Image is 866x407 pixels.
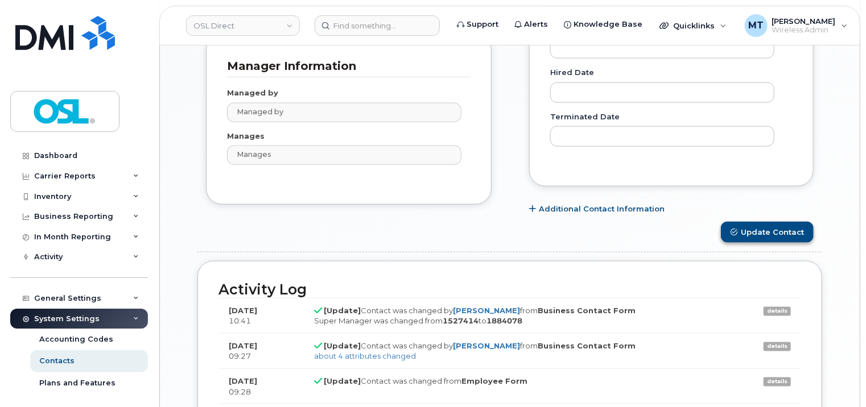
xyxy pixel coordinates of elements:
[673,21,715,30] span: Quicklinks
[467,19,498,30] span: Support
[486,316,522,325] strong: 1884078
[227,88,278,98] label: Managed by
[772,16,836,26] span: [PERSON_NAME]
[314,315,735,326] div: Super Manager was changed from to
[229,351,251,360] span: 09:27
[229,306,257,315] strong: [DATE]
[227,59,462,74] h3: Manager Information
[229,376,257,385] strong: [DATE]
[772,26,836,35] span: Wireless Admin
[229,341,257,350] strong: [DATE]
[453,341,520,350] a: [PERSON_NAME]
[324,341,361,350] strong: [Update]
[304,298,745,333] td: Contact was changed by from
[748,19,764,32] span: MT
[304,333,745,368] td: Contact was changed by from
[461,376,527,385] strong: Employee Form
[764,377,791,387] a: details
[550,67,594,78] label: Hired Date
[737,14,856,37] div: Michael Togupen
[556,13,650,36] a: Knowledge Base
[506,13,556,36] a: Alerts
[651,14,735,37] div: Quicklinks
[538,306,636,315] strong: Business Contact Form
[453,306,520,315] a: [PERSON_NAME]
[218,282,801,298] h2: Activity Log
[314,351,416,360] a: about 4 attributes changed
[304,368,745,404] td: Contact was changed from
[524,19,548,30] span: Alerts
[443,316,479,325] strong: 1527414
[324,376,361,385] strong: [Update]
[721,222,814,243] button: Update Contact
[529,204,665,214] a: Additional Contact Information
[449,13,506,36] a: Support
[538,341,636,350] strong: Business Contact Form
[227,131,265,142] label: Manages
[229,387,251,396] span: 09:28
[764,342,791,351] a: details
[315,15,440,36] input: Find something...
[764,307,791,316] a: details
[229,316,251,325] span: 10:41
[550,111,620,122] label: Terminated Date
[574,19,642,30] span: Knowledge Base
[186,15,300,36] a: OSL Direct
[324,306,361,315] strong: [Update]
